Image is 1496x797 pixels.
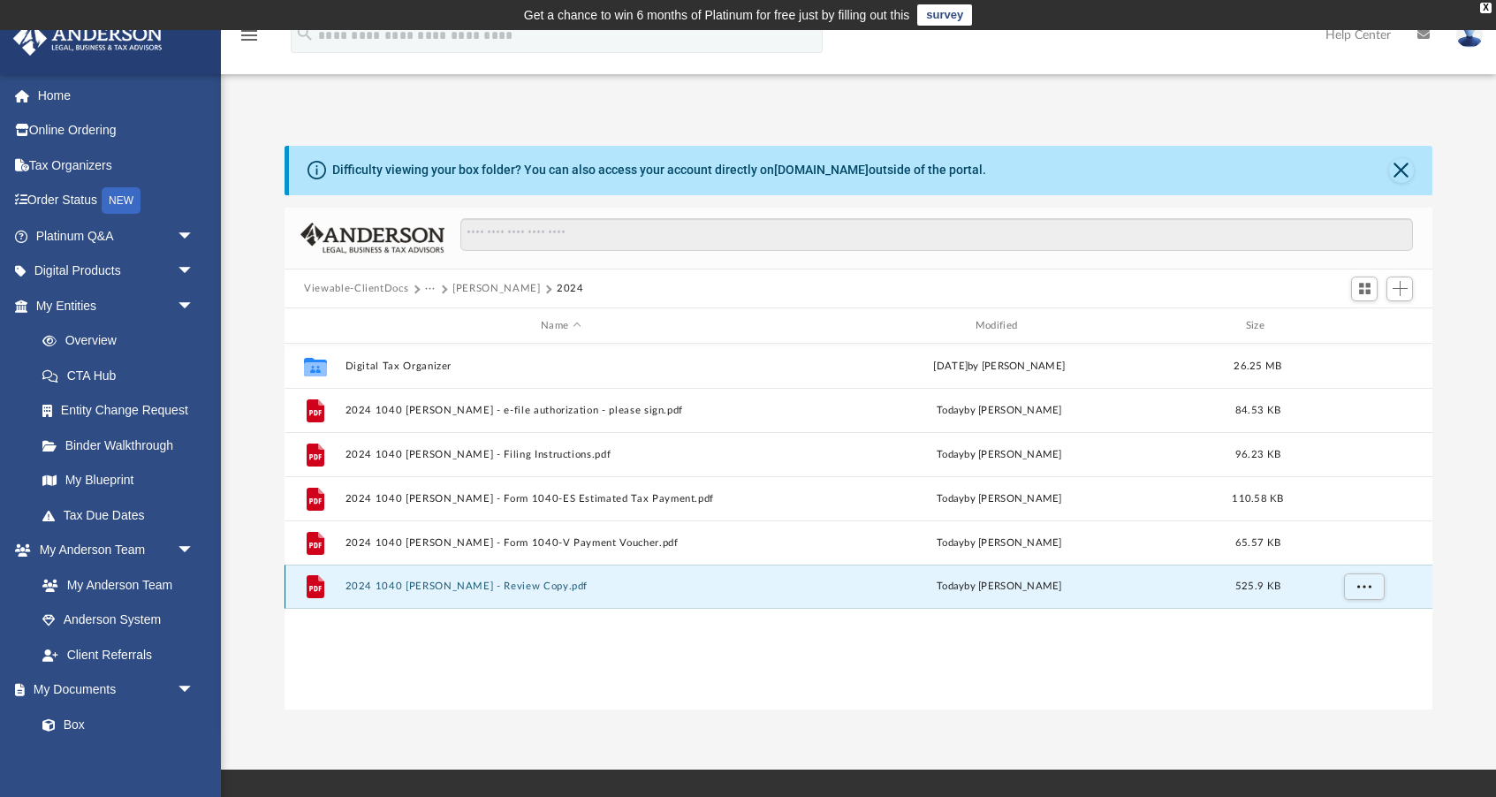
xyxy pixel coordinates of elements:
[345,318,776,334] div: Name
[25,567,203,603] a: My Anderson Team
[12,218,221,254] a: Platinum Q&Aarrow_drop_down
[346,361,777,372] button: Digital Tax Organizer
[332,161,986,179] div: Difficulty viewing your box folder? You can also access your account directly on outside of the p...
[25,358,221,393] a: CTA Hub
[8,21,168,56] img: Anderson Advisors Platinum Portal
[177,672,212,709] span: arrow_drop_down
[1344,573,1385,600] button: More options
[460,218,1413,252] input: Search files and folders
[425,281,437,297] button: ···
[937,450,964,459] span: today
[25,323,221,359] a: Overview
[1301,318,1424,334] div: id
[452,281,540,297] button: [PERSON_NAME]
[25,637,212,672] a: Client Referrals
[12,113,221,148] a: Online Ordering
[25,707,203,742] a: Box
[1456,22,1483,48] img: User Pic
[12,254,221,289] a: Digital Productsarrow_drop_down
[784,447,1215,463] div: by [PERSON_NAME]
[304,281,408,297] button: Viewable-ClientDocs
[1232,494,1283,504] span: 110.58 KB
[1235,450,1280,459] span: 96.23 KB
[346,581,777,593] button: 2024 1040 [PERSON_NAME] - Review Copy.pdf
[177,254,212,290] span: arrow_drop_down
[1389,158,1414,183] button: Close
[346,493,777,505] button: 2024 1040 [PERSON_NAME] - Form 1040-ES Estimated Tax Payment.pdf
[12,148,221,183] a: Tax Organizers
[784,318,1215,334] div: Modified
[12,672,212,708] a: My Documentsarrow_drop_down
[25,463,212,498] a: My Blueprint
[937,581,964,591] span: today
[1235,581,1280,591] span: 525.9 KB
[524,4,910,26] div: Get a chance to win 6 months of Platinum for free just by filling out this
[25,428,221,463] a: Binder Walkthrough
[12,183,221,219] a: Order StatusNEW
[937,538,964,548] span: today
[784,359,1215,375] div: [DATE] by [PERSON_NAME]
[177,218,212,254] span: arrow_drop_down
[1386,277,1413,301] button: Add
[937,406,964,415] span: today
[1480,3,1492,13] div: close
[285,344,1432,710] div: grid
[12,78,221,113] a: Home
[784,535,1215,551] div: by [PERSON_NAME]
[25,603,212,638] a: Anderson System
[784,403,1215,419] div: by [PERSON_NAME]
[1235,406,1280,415] span: 84.53 KB
[346,537,777,549] button: 2024 1040 [PERSON_NAME] - Form 1040-V Payment Voucher.pdf
[295,24,315,43] i: search
[346,405,777,416] button: 2024 1040 [PERSON_NAME] - e-file authorization - please sign.pdf
[917,4,972,26] a: survey
[177,288,212,324] span: arrow_drop_down
[774,163,869,177] a: [DOMAIN_NAME]
[25,393,221,429] a: Entity Change Request
[177,533,212,569] span: arrow_drop_down
[937,494,964,504] span: today
[557,281,584,297] button: 2024
[1234,361,1282,371] span: 26.25 MB
[1351,277,1378,301] button: Switch to Grid View
[292,318,337,334] div: id
[784,491,1215,507] div: by [PERSON_NAME]
[12,288,221,323] a: My Entitiesarrow_drop_down
[784,579,1215,595] div: by [PERSON_NAME]
[239,34,260,46] a: menu
[12,533,212,568] a: My Anderson Teamarrow_drop_down
[1223,318,1294,334] div: Size
[1235,538,1280,548] span: 65.57 KB
[102,187,140,214] div: NEW
[239,25,260,46] i: menu
[346,449,777,460] button: 2024 1040 [PERSON_NAME] - Filing Instructions.pdf
[25,497,221,533] a: Tax Due Dates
